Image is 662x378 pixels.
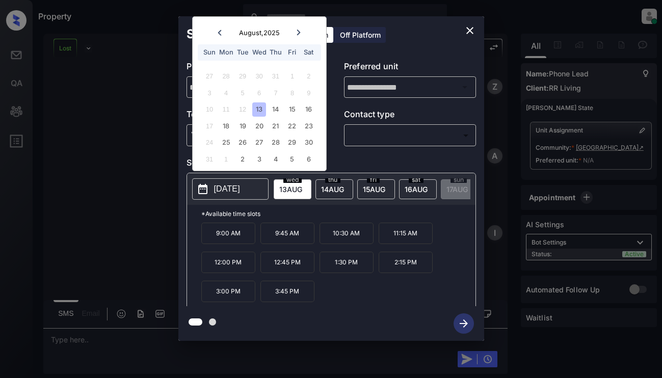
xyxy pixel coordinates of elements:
p: 10:30 AM [320,223,374,244]
div: Choose Saturday, August 23rd, 2025 [302,119,315,133]
p: 3:45 PM [260,281,314,302]
div: Not available Saturday, August 9th, 2025 [302,86,315,100]
div: month 2025-08 [196,68,323,168]
div: Not available Sunday, August 17th, 2025 [203,119,217,133]
div: date-select [274,179,311,199]
p: [DATE] [214,183,240,195]
div: Choose Thursday, August 14th, 2025 [269,102,282,116]
div: Choose Wednesday, August 13th, 2025 [252,102,266,116]
div: date-select [315,179,353,199]
span: thu [325,177,340,183]
button: close [460,20,480,41]
span: 14 AUG [321,185,344,194]
div: Not available Monday, August 11th, 2025 [219,102,233,116]
span: wed [283,177,302,183]
div: Wed [252,45,266,59]
div: Not available Sunday, August 24th, 2025 [203,136,217,149]
div: Tue [235,45,249,59]
div: Off Platform [335,27,386,43]
div: Not available Saturday, August 2nd, 2025 [302,69,315,83]
div: Not available Sunday, August 10th, 2025 [203,102,217,116]
span: sat [409,177,423,183]
div: Choose Thursday, August 21st, 2025 [269,119,282,133]
div: Choose Saturday, August 30th, 2025 [302,136,315,149]
p: 3:00 PM [201,281,255,302]
div: Not available Friday, August 1st, 2025 [285,69,299,83]
div: Not available Monday, July 28th, 2025 [219,69,233,83]
p: Preferred unit [344,60,476,76]
div: Not available Tuesday, July 29th, 2025 [235,69,249,83]
div: Sun [203,45,217,59]
div: Choose Tuesday, September 2nd, 2025 [235,152,249,166]
p: 2:15 PM [379,252,433,273]
p: Contact type [344,108,476,124]
div: Fri [285,45,299,59]
div: Choose Monday, August 18th, 2025 [219,119,233,133]
div: Choose Tuesday, August 26th, 2025 [235,136,249,149]
div: Not available Friday, August 8th, 2025 [285,86,299,100]
div: Choose Friday, August 29th, 2025 [285,136,299,149]
div: Choose Saturday, September 6th, 2025 [302,152,315,166]
div: Not available Sunday, August 31st, 2025 [203,152,217,166]
div: Choose Wednesday, August 20th, 2025 [252,119,266,133]
div: Virtual [189,127,316,144]
div: Choose Friday, September 5th, 2025 [285,152,299,166]
span: 13 AUG [279,185,302,194]
p: 1:30 PM [320,252,374,273]
span: fri [367,177,380,183]
div: Mon [219,45,233,59]
div: Choose Wednesday, August 27th, 2025 [252,136,266,149]
div: Thu [269,45,282,59]
p: *Available time slots [201,205,475,223]
div: Not available Sunday, July 27th, 2025 [203,69,217,83]
p: Tour type [187,108,319,124]
div: Not available Tuesday, August 12th, 2025 [235,102,249,116]
div: Choose Tuesday, August 19th, 2025 [235,119,249,133]
span: 16 AUG [405,185,428,194]
div: Not available Wednesday, July 30th, 2025 [252,69,266,83]
p: 9:45 AM [260,223,314,244]
div: Choose Thursday, September 4th, 2025 [269,152,282,166]
h2: Schedule Tour [178,16,282,52]
p: 9:00 AM [201,223,255,244]
div: Not available Thursday, August 7th, 2025 [269,86,282,100]
div: date-select [399,179,437,199]
div: Choose Thursday, August 28th, 2025 [269,136,282,149]
p: 12:45 PM [260,252,314,273]
p: 12:00 PM [201,252,255,273]
p: Select slot [187,156,476,173]
p: Preferred community [187,60,319,76]
div: Not available Wednesday, August 6th, 2025 [252,86,266,100]
div: Not available Monday, August 4th, 2025 [219,86,233,100]
div: Choose Friday, August 15th, 2025 [285,102,299,116]
div: Not available Tuesday, August 5th, 2025 [235,86,249,100]
div: Sat [302,45,315,59]
p: 11:15 AM [379,223,433,244]
div: date-select [357,179,395,199]
div: Not available Monday, September 1st, 2025 [219,152,233,166]
button: [DATE] [192,178,269,200]
div: Choose Wednesday, September 3rd, 2025 [252,152,266,166]
div: Not available Sunday, August 3rd, 2025 [203,86,217,100]
div: Choose Friday, August 22nd, 2025 [285,119,299,133]
div: Choose Saturday, August 16th, 2025 [302,102,315,116]
span: 15 AUG [363,185,385,194]
div: Choose Monday, August 25th, 2025 [219,136,233,149]
div: Not available Thursday, July 31st, 2025 [269,69,282,83]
